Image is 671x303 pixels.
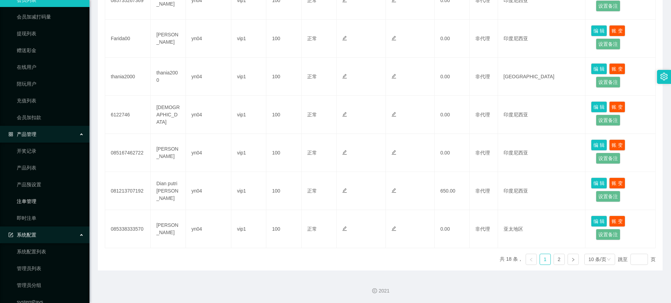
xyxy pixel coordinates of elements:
a: 产品预设置 [17,178,84,192]
span: 正常 [307,150,317,156]
button: 编 辑 [591,101,607,113]
a: 提现列表 [17,27,84,41]
span: 产品管理 [8,131,36,137]
a: 陪玩用户 [17,77,84,91]
td: [PERSON_NAME] [151,134,186,172]
span: 非代理 [475,188,490,194]
i: 图标: copyright [372,288,377,293]
td: yn04 [186,134,231,172]
td: yn04 [186,20,231,58]
button: 设置备注 [596,38,620,50]
td: 印度尼西亚 [498,172,586,210]
td: 085338333570 [105,210,151,248]
span: 正常 [307,226,317,232]
i: 图标: edit [391,150,396,155]
button: 编 辑 [591,216,607,227]
td: [DEMOGRAPHIC_DATA] [151,96,186,134]
a: 充值列表 [17,94,84,108]
td: 6122746 [105,96,151,134]
i: 图标: edit [391,188,396,193]
button: 设置备注 [596,153,620,164]
a: 管理员分组 [17,278,84,292]
td: vip1 [231,58,266,96]
td: vip1 [231,134,266,172]
span: 非代理 [475,226,490,232]
i: 图标: edit [391,36,396,41]
td: 081213707192 [105,172,151,210]
i: 图标: edit [342,150,347,155]
td: 650.00 [435,172,470,210]
button: 编 辑 [591,139,607,151]
span: 非代理 [475,74,490,79]
a: 管理员列表 [17,261,84,275]
td: yn04 [186,172,231,210]
li: 下一页 [568,254,579,265]
td: 0.00 [435,210,470,248]
button: 账 变 [609,25,625,36]
a: 会员加扣款 [17,110,84,124]
a: 会员加减打码量 [17,10,84,24]
td: 0.00 [435,58,470,96]
i: 图标: left [529,258,533,262]
td: 100 [266,134,301,172]
td: [PERSON_NAME] [151,210,186,248]
i: 图标: edit [342,188,347,193]
button: 编 辑 [591,178,607,189]
span: 非代理 [475,112,490,117]
a: 开奖记录 [17,144,84,158]
i: 图标: down [607,257,611,262]
td: vip1 [231,210,266,248]
i: 图标: edit [391,74,396,79]
button: 设置备注 [596,77,620,88]
button: 账 变 [609,101,625,113]
button: 账 变 [609,178,625,189]
td: 100 [266,210,301,248]
button: 设置备注 [596,229,620,240]
span: 正常 [307,36,317,41]
i: 图标: setting [660,73,668,80]
td: Dian putri [PERSON_NAME] [151,172,186,210]
span: 正常 [307,188,317,194]
a: 系统配置列表 [17,245,84,259]
td: 印度尼西亚 [498,96,586,134]
span: 系统配置 [8,232,36,238]
td: 100 [266,20,301,58]
button: 账 变 [609,63,625,74]
div: 10 条/页 [589,254,606,265]
i: 图标: edit [342,112,347,117]
button: 设置备注 [596,115,620,126]
button: 设置备注 [596,191,620,202]
td: yn04 [186,210,231,248]
td: vip1 [231,172,266,210]
td: 0.00 [435,20,470,58]
td: thania2000 [105,58,151,96]
td: vip1 [231,20,266,58]
a: 产品列表 [17,161,84,175]
i: 图标: edit [391,226,396,231]
td: 亚太地区 [498,210,586,248]
span: 正常 [307,74,317,79]
li: 上一页 [526,254,537,265]
td: 100 [266,96,301,134]
a: 2 [554,254,564,265]
i: 图标: appstore-o [8,132,13,137]
td: 085167462722 [105,134,151,172]
div: 2021 [95,287,665,295]
div: 跳至 页 [618,254,656,265]
td: 100 [266,172,301,210]
a: 1 [540,254,550,265]
i: 图标: form [8,232,13,237]
i: 图标: edit [342,36,347,41]
td: [GEOGRAPHIC_DATA] [498,58,586,96]
i: 图标: right [571,258,575,262]
button: 编 辑 [591,25,607,36]
span: 非代理 [475,36,490,41]
td: 100 [266,58,301,96]
td: 0.00 [435,134,470,172]
td: 印度尼西亚 [498,134,586,172]
i: 图标: edit [342,226,347,231]
button: 设置备注 [596,0,620,12]
button: 账 变 [609,139,625,151]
